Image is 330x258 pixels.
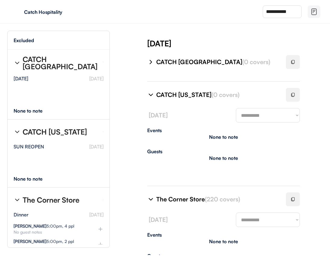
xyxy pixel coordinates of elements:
[89,76,103,82] font: [DATE]
[149,216,168,223] font: [DATE]
[209,239,238,244] div: None to note
[14,224,74,228] div: 5:00pm, 4 ppl
[209,156,238,160] div: None to note
[149,111,168,119] font: [DATE]
[12,7,22,17] img: yH5BAEAAAAALAAAAAABAAEAAAIBRAA7
[147,232,300,237] div: Events
[14,196,21,204] img: chevron-right%20%281%29.svg
[14,239,74,244] div: 5:00pm, 2 ppl
[89,212,103,218] font: [DATE]
[242,58,270,66] font: (0 covers)
[14,76,28,81] div: [DATE]
[147,58,154,66] img: chevron-right%20%281%29.svg
[211,91,240,98] font: (0 covers)
[89,144,103,150] font: [DATE]
[14,38,34,43] div: Excluded
[23,196,79,204] div: The Corner Store
[23,128,87,135] div: CATCH [US_STATE]
[14,239,46,244] strong: [PERSON_NAME]
[23,56,98,70] div: CATCH [GEOGRAPHIC_DATA]
[147,38,330,49] div: [DATE]
[147,196,154,203] img: chevron-right%20%281%29.svg
[156,195,279,204] div: The Corner Store
[14,144,44,149] div: SUN REOPEN
[147,149,300,154] div: Guests
[205,195,240,203] font: (220 covers)
[14,176,54,181] div: None to note
[156,91,279,99] div: CATCH [US_STATE]
[97,241,103,247] img: plus%20%281%29.svg
[24,10,100,14] div: Catch Hospitality
[209,135,238,139] div: None to note
[14,212,28,217] div: Dinner
[14,223,46,228] strong: [PERSON_NAME]
[147,91,154,98] img: chevron-right%20%281%29.svg
[310,8,318,15] img: file-02.svg
[14,230,88,234] div: No guest notes
[147,128,300,133] div: Events
[156,58,279,66] div: CATCH [GEOGRAPHIC_DATA]
[14,108,54,113] div: None to note
[14,128,21,135] img: chevron-right%20%281%29.svg
[97,226,103,232] img: plus%20%281%29.svg
[14,59,21,67] img: chevron-right%20%281%29.svg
